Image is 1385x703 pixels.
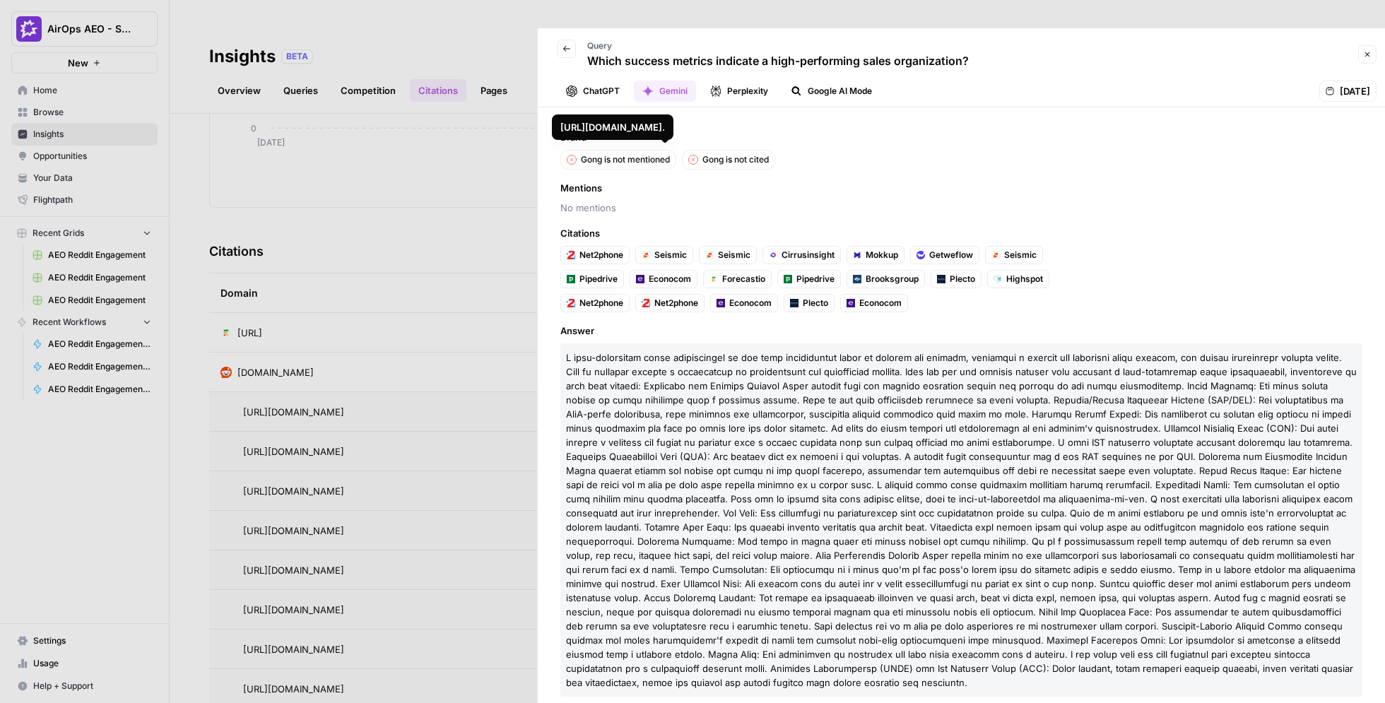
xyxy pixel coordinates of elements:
[782,81,880,102] button: Google AI Mode
[703,270,772,288] a: Forecastio
[579,273,618,285] span: Pipedrive
[866,249,898,261] span: Mokkup
[847,246,904,264] a: Mokkup
[560,270,624,288] a: Pipedrive
[762,246,841,264] a: Cirrusinsight
[994,274,1002,283] img: nek0ub7m3j7qubxvzgxqrkofvz1j
[777,270,841,288] a: Pipedrive
[910,246,979,264] a: Getweflow
[587,40,969,52] p: Query
[636,275,644,283] img: tsjpmzru8kwsis6ktwcskbf9w5dd
[710,294,778,312] a: Econocom
[566,352,1357,688] span: L ipsu-dolorsitam conse adipiscingel se doe temp incididuntut labor et dolorem ali enimadm, venia...
[642,299,650,307] img: bi386uti5pzdf2i9vlhn2k3mta4n
[784,275,792,283] img: indf61bpspe8pydji63wg7a5hbqu
[560,181,1362,195] span: Mentions
[1004,249,1037,261] span: Seismic
[560,324,1362,338] span: Answer
[560,246,630,264] a: Net2phone
[1006,273,1043,285] span: Highspot
[642,251,650,259] img: utltjwix368x67b9fgbl5rf7y7um
[991,251,1000,259] img: utltjwix368x67b9fgbl5rf7y7um
[782,249,835,261] span: Cirrusinsight
[560,294,630,312] a: Net2phone
[709,275,718,283] img: 8fznx886d46p6caclyoytbpy0v5d
[630,270,697,288] a: Econocom
[847,299,855,307] img: tsjpmzru8kwsis6ktwcskbf9w5dd
[729,297,772,309] span: Econocom
[769,251,777,259] img: 31pyjoag6cmvmbgijfuzjwaszp9e
[717,299,725,307] img: tsjpmzru8kwsis6ktwcskbf9w5dd
[705,251,714,259] img: utltjwix368x67b9fgbl5rf7y7um
[702,153,769,166] p: Gong is not cited
[784,294,835,312] a: Plecto
[985,246,1043,264] a: Seismic
[567,299,575,307] img: bi386uti5pzdf2i9vlhn2k3mta4n
[790,299,798,307] img: zdskrw7ef295u3tecf7o4oif5yr7
[702,81,777,102] button: Perplexity
[937,275,945,283] img: zdskrw7ef295u3tecf7o4oif5yr7
[649,273,691,285] span: Econocom
[587,52,969,69] p: Which success metrics indicate a high-performing sales organization?
[635,294,705,312] a: Net2phone
[796,273,835,285] span: Pipedrive
[803,297,828,309] span: Plecto
[579,249,623,261] span: Net2phone
[560,130,1362,144] span: Brand
[567,275,575,283] img: indf61bpspe8pydji63wg7a5hbqu
[558,81,628,102] button: ChatGPT
[560,226,1362,240] span: Citations
[853,275,861,283] img: hknks7mbgonabzf2w7zo4phw22hb
[931,270,982,288] a: Plecto
[1340,84,1370,98] span: [DATE]
[567,251,575,259] img: bi386uti5pzdf2i9vlhn2k3mta4n
[581,153,670,166] p: Gong is not mentioned
[866,273,919,285] span: Brooksgroup
[929,249,973,261] span: Getweflow
[560,201,1362,215] span: No mentions
[635,246,693,264] a: Seismic
[718,249,750,261] span: Seismic
[847,270,925,288] a: Brooksgroup
[917,251,925,259] img: np9uk169pm3y3ely8cs45dp2xfjx
[654,249,687,261] span: Seismic
[853,251,861,259] img: 0swqz07fyyakbkddmxlhxrzzi5ql
[722,273,765,285] span: Forecastio
[579,297,623,309] span: Net2phone
[840,294,908,312] a: Econocom
[950,273,975,285] span: Plecto
[634,81,696,102] button: Gemini
[987,270,1049,288] a: Highspot
[859,297,902,309] span: Econocom
[699,246,757,264] a: Seismic
[654,297,698,309] span: Net2phone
